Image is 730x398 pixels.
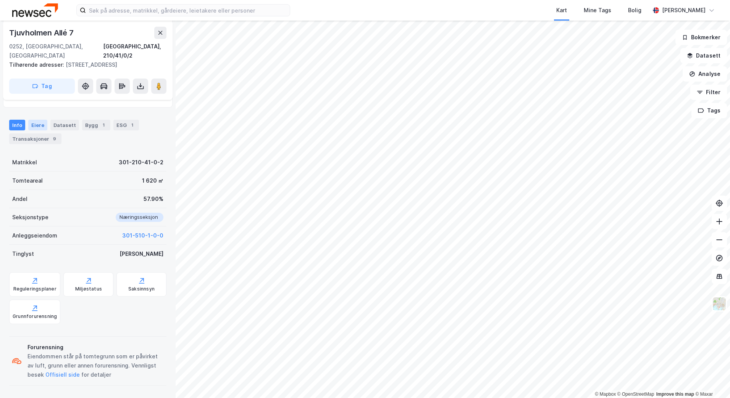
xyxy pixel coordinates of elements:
[9,61,66,68] span: Tilhørende adresser:
[119,158,163,167] div: 301-210-41-0-2
[9,42,103,60] div: 0252, [GEOGRAPHIC_DATA], [GEOGRAPHIC_DATA]
[51,135,58,143] div: 9
[683,66,727,82] button: Analyse
[128,121,136,129] div: 1
[712,297,727,311] img: Z
[9,133,61,144] div: Transaksjoner
[692,361,730,398] div: Kontrollprogram for chat
[50,120,79,130] div: Datasett
[12,3,58,17] img: newsec-logo.f6e21ccffca1b3a03d2d.png
[662,6,706,15] div: [PERSON_NAME]
[595,392,616,397] a: Mapbox
[556,6,567,15] div: Kart
[144,194,163,204] div: 57.90%
[680,48,727,63] button: Datasett
[100,121,107,129] div: 1
[656,392,694,397] a: Improve this map
[13,286,57,292] div: Reguleringsplaner
[120,249,163,258] div: [PERSON_NAME]
[75,286,102,292] div: Miljøstatus
[13,313,57,319] div: Grunnforurensning
[691,103,727,118] button: Tags
[12,158,37,167] div: Matrikkel
[628,6,641,15] div: Bolig
[617,392,654,397] a: OpenStreetMap
[113,120,139,130] div: ESG
[103,42,166,60] div: [GEOGRAPHIC_DATA], 210/41/0/2
[692,361,730,398] iframe: Chat Widget
[9,27,75,39] div: Tjuvholmen Allé 7
[27,352,163,379] div: Eiendommen står på tomtegrunn som er påvirket av luft, grunn eller annen forurensning. Vennligst ...
[28,120,47,130] div: Eiere
[122,231,163,240] button: 301-510-1-0-0
[128,286,155,292] div: Saksinnsyn
[27,343,163,352] div: Forurensning
[9,60,160,69] div: [STREET_ADDRESS]
[12,231,57,240] div: Anleggseiendom
[142,176,163,185] div: 1 620 ㎡
[675,30,727,45] button: Bokmerker
[12,176,43,185] div: Tomteareal
[9,79,75,94] button: Tag
[86,5,290,16] input: Søk på adresse, matrikkel, gårdeiere, leietakere eller personer
[690,85,727,100] button: Filter
[9,120,25,130] div: Info
[12,213,48,222] div: Seksjonstype
[12,194,27,204] div: Andel
[82,120,110,130] div: Bygg
[12,249,34,258] div: Tinglyst
[584,6,611,15] div: Mine Tags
